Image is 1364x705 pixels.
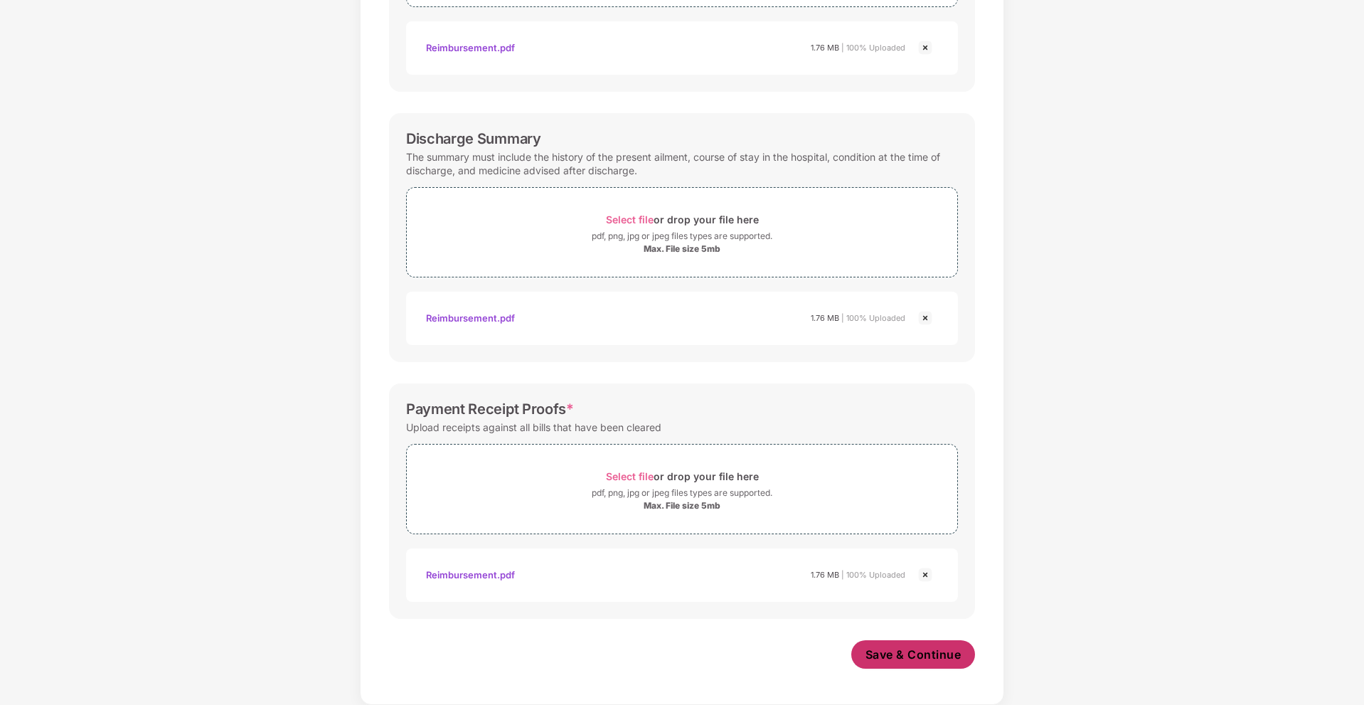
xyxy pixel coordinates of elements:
[865,647,961,662] span: Save & Continue
[841,43,905,53] span: | 100% Uploaded
[811,313,839,323] span: 1.76 MB
[644,500,720,511] div: Max. File size 5mb
[811,43,839,53] span: 1.76 MB
[406,418,661,437] div: Upload receipts against all bills that have been cleared
[841,570,905,580] span: | 100% Uploaded
[606,213,654,226] span: Select file
[592,486,772,500] div: pdf, png, jpg or jpeg files types are supported.
[406,130,541,147] div: Discharge Summary
[606,467,759,486] div: or drop your file here
[917,39,934,56] img: svg+xml;base64,PHN2ZyBpZD0iQ3Jvc3MtMjR4MjQiIHhtbG5zPSJodHRwOi8vd3d3LnczLm9yZy8yMDAwL3N2ZyIgd2lkdG...
[426,563,515,587] div: Reimbursement.pdf
[426,36,515,60] div: Reimbursement.pdf
[407,455,957,523] span: Select fileor drop your file herepdf, png, jpg or jpeg files types are supported.Max. File size 5mb
[426,306,515,330] div: Reimbursement.pdf
[592,229,772,243] div: pdf, png, jpg or jpeg files types are supported.
[406,147,958,180] div: The summary must include the history of the present ailment, course of stay in the hospital, cond...
[917,309,934,327] img: svg+xml;base64,PHN2ZyBpZD0iQ3Jvc3MtMjR4MjQiIHhtbG5zPSJodHRwOi8vd3d3LnczLm9yZy8yMDAwL3N2ZyIgd2lkdG...
[841,313,905,323] span: | 100% Uploaded
[811,570,839,580] span: 1.76 MB
[851,640,976,669] button: Save & Continue
[644,243,720,255] div: Max. File size 5mb
[606,470,654,482] span: Select file
[606,210,759,229] div: or drop your file here
[406,401,574,418] div: Payment Receipt Proofs
[917,566,934,583] img: svg+xml;base64,PHN2ZyBpZD0iQ3Jvc3MtMjR4MjQiIHhtbG5zPSJodHRwOi8vd3d3LnczLm9yZy8yMDAwL3N2ZyIgd2lkdG...
[407,198,957,266] span: Select fileor drop your file herepdf, png, jpg or jpeg files types are supported.Max. File size 5mb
